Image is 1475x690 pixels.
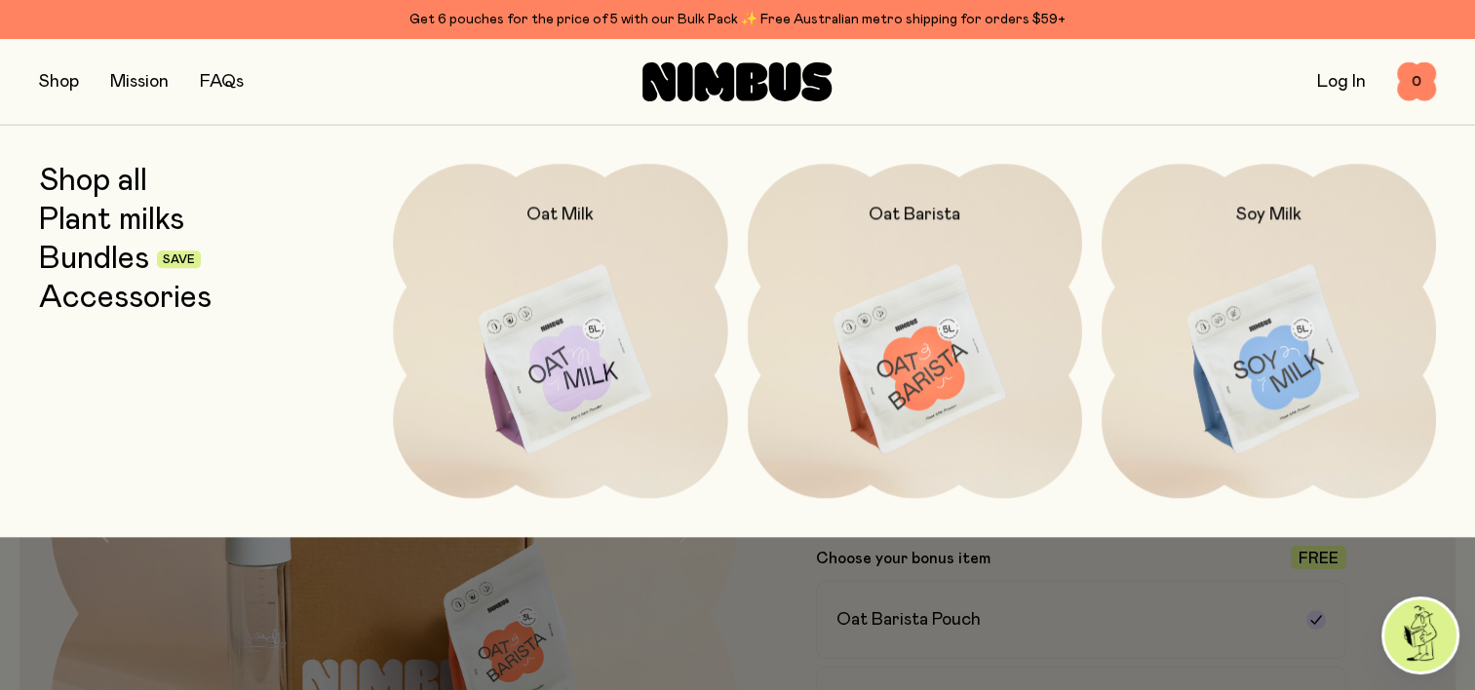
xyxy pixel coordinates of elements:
a: Oat Milk [393,164,727,498]
h2: Oat Barista [869,203,960,226]
a: Plant milks [39,203,184,238]
a: Oat Barista [748,164,1082,498]
a: Accessories [39,281,212,316]
a: FAQs [200,73,244,91]
a: Shop all [39,164,147,199]
a: Soy Milk [1102,164,1436,498]
div: Get 6 pouches for the price of 5 with our Bulk Pack ✨ Free Australian metro shipping for orders $59+ [39,8,1436,31]
span: Save [163,254,195,266]
h2: Oat Milk [526,203,594,226]
a: Bundles [39,242,149,277]
button: 0 [1397,62,1436,101]
h2: Soy Milk [1236,203,1301,226]
img: agent [1384,599,1456,671]
a: Mission [110,73,169,91]
a: Log In [1317,73,1366,91]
